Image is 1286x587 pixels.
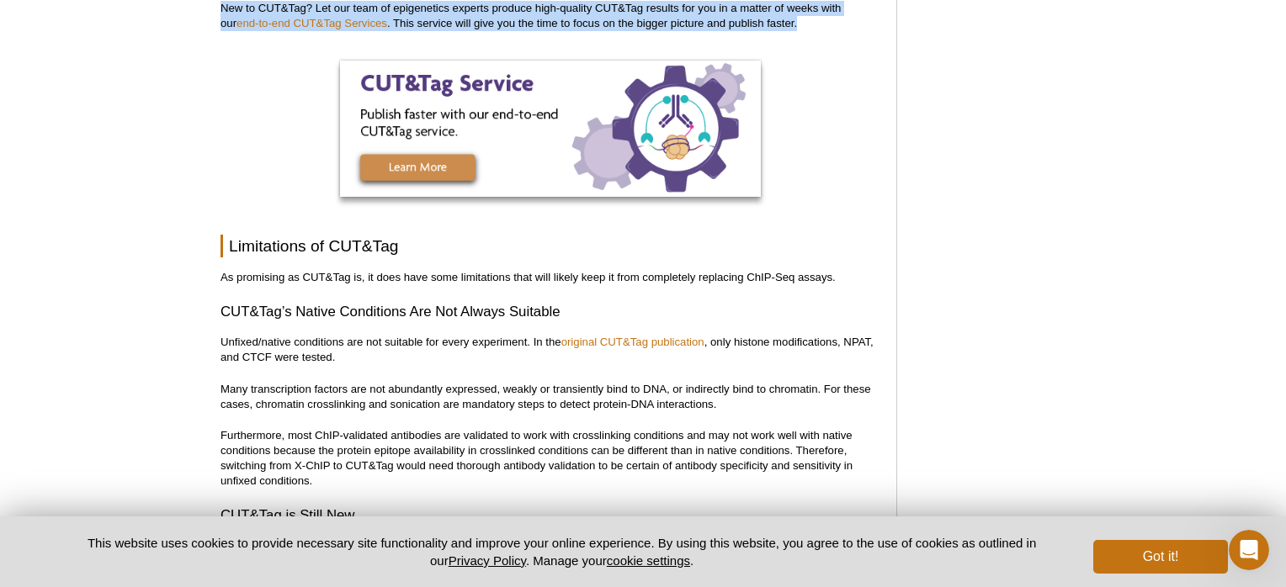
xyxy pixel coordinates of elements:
p: Many transcription factors are not abundantly expressed, weakly or transiently bind to DNA, or in... [221,382,879,412]
a: Privacy Policy [449,553,526,568]
p: As promising as CUT&Tag is, it does have some limitations that will likely keep it from completel... [221,270,879,285]
p: Furthermore, most ChIP-validated antibodies are validated to work with crosslinking conditions an... [221,428,879,489]
p: Unfixed/native conditions are not suitable for every experiment. In the , only histone modificati... [221,335,879,365]
iframe: Intercom live chat [1229,530,1269,570]
p: This website uses cookies to provide necessary site functionality and improve your online experie... [58,534,1065,569]
button: Got it! [1093,540,1228,574]
h3: CUT&Tag is Still New [221,505,879,526]
p: New to CUT&Tag? Let our team of epigenetics experts produce high-quality CUT&Tag results for you ... [221,1,879,31]
img: End-to-end CUT&Tag Service [340,61,761,197]
h2: Limitations of CUT&Tag [221,235,879,257]
button: cookie settings [607,553,690,568]
h3: CUT&Tag’s Native Conditions Are Not Always Suitable [221,302,879,322]
a: end-to-end CUT&Tag Services [236,17,387,29]
a: original CUT&Tag publication [561,336,704,348]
